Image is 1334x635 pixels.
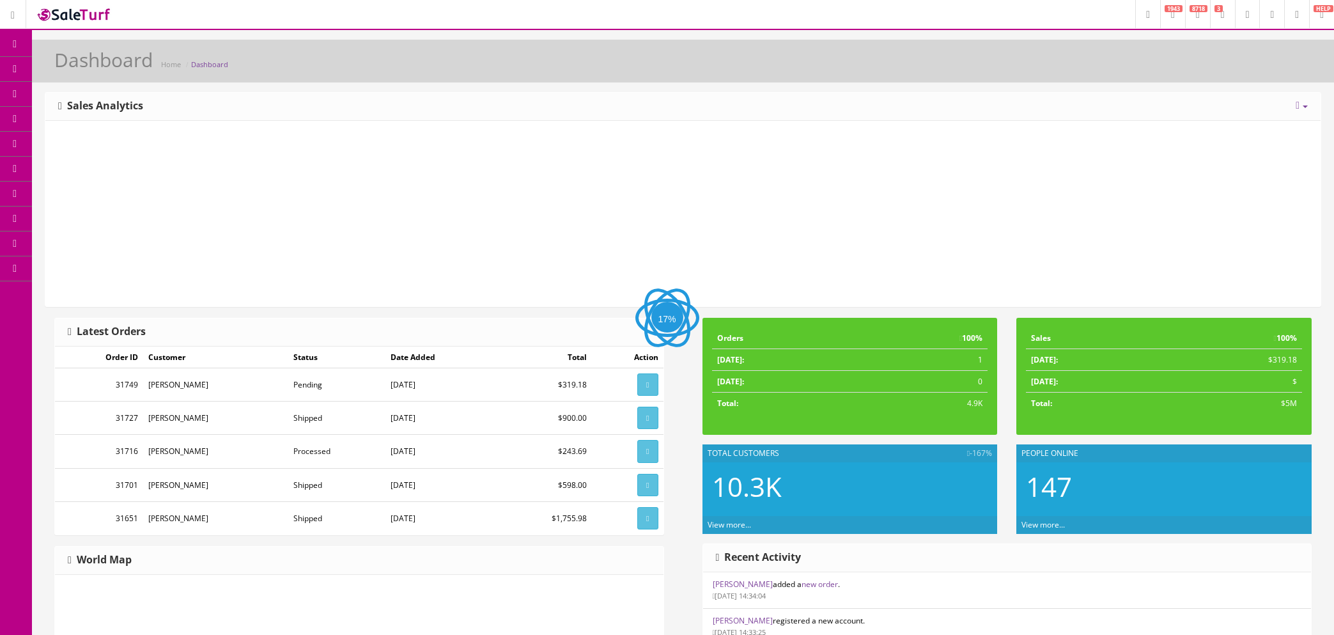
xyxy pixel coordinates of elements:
td: 0 [857,371,988,393]
a: View more... [708,519,751,530]
strong: Total: [1031,398,1052,409]
h3: Recent Activity [716,552,802,563]
td: Pending [288,368,385,402]
h2: 10.3K [712,472,988,501]
strong: Total: [717,398,738,409]
td: [DATE] [385,435,499,468]
span: HELP [1314,5,1333,12]
td: [DATE] [385,368,499,402]
td: $1,755.98 [499,501,592,535]
div: Total Customers [702,444,998,462]
a: View more... [1021,519,1065,530]
h3: World Map [68,554,132,566]
h3: Sales Analytics [58,100,143,112]
h2: 147 [1026,472,1302,501]
a: View [637,407,658,429]
a: View [637,440,658,462]
h3: Latest Orders [68,326,146,338]
td: [PERSON_NAME] [143,368,288,402]
td: $319.18 [1161,349,1302,371]
td: Status [288,347,385,368]
span: 8718 [1190,5,1207,12]
td: 1 [857,349,988,371]
td: Date Added [385,347,499,368]
a: new order [802,579,838,590]
strong: [DATE]: [1031,354,1058,365]
td: 100% [857,327,988,349]
strong: [DATE]: [717,354,744,365]
td: Shipped [288,402,385,435]
td: $243.69 [499,435,592,468]
td: 100% [1161,327,1302,349]
a: View [637,373,658,396]
td: 4.9K [857,393,988,414]
td: Orders [712,327,857,349]
td: [DATE] [385,468,499,501]
td: Shipped [288,501,385,535]
td: [DATE] [385,402,499,435]
h1: Dashboard [54,49,153,70]
span: 1943 [1165,5,1183,12]
div: People Online [1016,444,1312,462]
td: [PERSON_NAME] [143,402,288,435]
td: Order ID [55,347,143,368]
td: 31749 [55,368,143,402]
span: -167% [967,448,992,459]
span: 3 [1214,5,1223,12]
td: $ [1161,371,1302,393]
td: 31716 [55,435,143,468]
td: 31701 [55,468,143,501]
td: Sales [1026,327,1160,349]
td: Shipped [288,468,385,501]
strong: [DATE]: [717,376,744,387]
td: Action [592,347,663,368]
strong: [DATE]: [1031,376,1058,387]
td: Processed [288,435,385,468]
td: $5M [1161,393,1302,414]
td: $900.00 [499,402,592,435]
td: $598.00 [499,468,592,501]
td: [PERSON_NAME] [143,435,288,468]
td: 31651 [55,501,143,535]
img: SaleTurf [36,6,112,23]
td: [PERSON_NAME] [143,501,288,535]
a: View [637,474,658,496]
td: 31727 [55,402,143,435]
td: Customer [143,347,288,368]
td: [PERSON_NAME] [143,468,288,501]
a: View [637,507,658,529]
li: added a . [703,572,1312,609]
small: [DATE] 14:34:04 [713,591,766,600]
td: $319.18 [499,368,592,402]
a: Dashboard [191,59,228,69]
td: [DATE] [385,501,499,535]
a: [PERSON_NAME] [713,615,773,626]
a: [PERSON_NAME] [713,579,773,590]
a: Home [161,59,181,69]
td: Total [499,347,592,368]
